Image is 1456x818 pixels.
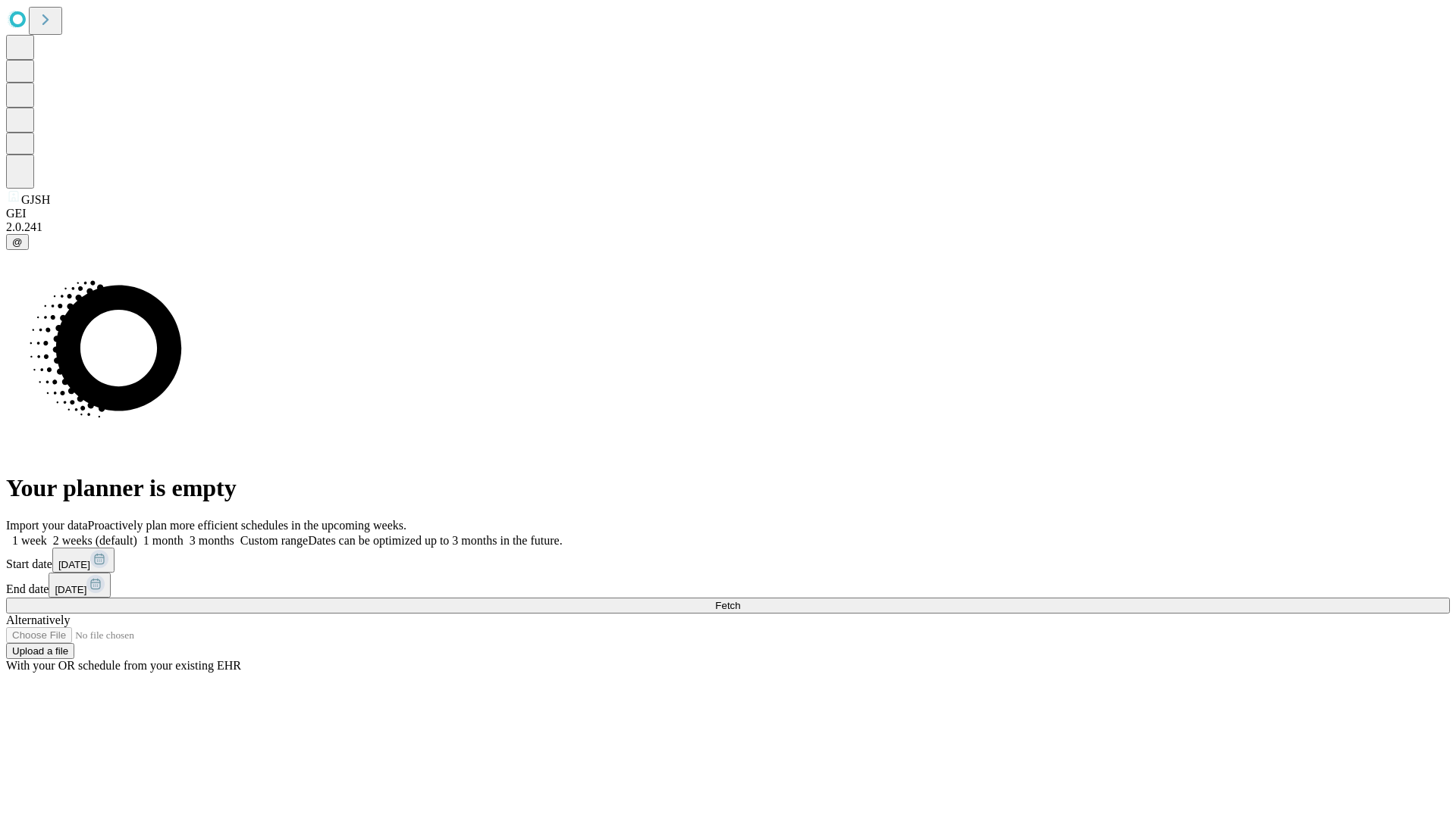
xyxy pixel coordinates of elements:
span: With your OR schedule from your existing EHR [6,659,241,672]
div: Start date [6,548,1450,573]
span: GJSH [21,193,50,206]
button: Fetch [6,598,1450,613]
span: Fetch [715,600,740,611]
button: @ [6,234,29,250]
span: Custom range [240,534,308,547]
h1: Your planner is empty [6,474,1450,502]
span: 2 weeks (default) [53,534,137,547]
span: Alternatively [6,613,70,626]
span: Import your data [6,519,88,532]
span: 1 week [12,534,47,547]
div: End date [6,573,1450,598]
button: [DATE] [52,548,115,573]
span: [DATE] [55,584,86,595]
span: 3 months [190,534,234,547]
span: Proactively plan more efficient schedules in the upcoming weeks. [88,519,406,532]
button: Upload a file [6,643,74,659]
span: @ [12,236,23,248]
span: 1 month [143,534,184,547]
div: GEI [6,207,1450,220]
div: 2.0.241 [6,220,1450,234]
button: [DATE] [49,573,111,598]
span: [DATE] [58,559,90,570]
span: Dates can be optimized up to 3 months in the future. [308,534,562,547]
